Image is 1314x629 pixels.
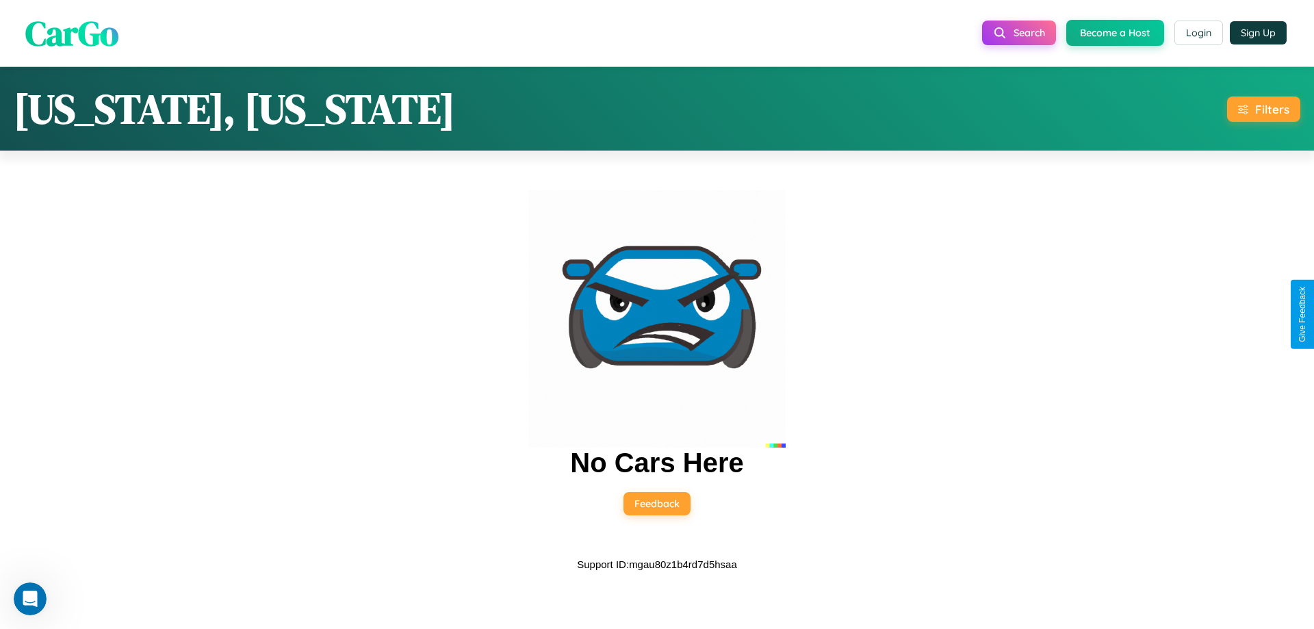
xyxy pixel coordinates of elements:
[623,492,691,515] button: Feedback
[1227,97,1300,122] button: Filters
[1174,21,1223,45] button: Login
[577,555,737,574] p: Support ID: mgau80z1b4rd7d5hsaa
[1298,287,1307,342] div: Give Feedback
[1066,20,1164,46] button: Become a Host
[14,81,455,137] h1: [US_STATE], [US_STATE]
[1255,102,1289,116] div: Filters
[570,448,743,478] h2: No Cars Here
[528,190,786,448] img: car
[982,21,1056,45] button: Search
[14,582,47,615] iframe: Intercom live chat
[1014,27,1045,39] span: Search
[25,9,118,56] span: CarGo
[1230,21,1287,44] button: Sign Up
